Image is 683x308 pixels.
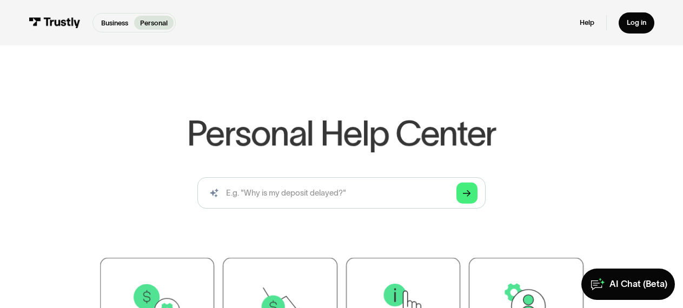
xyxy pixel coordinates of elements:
a: AI Chat (Beta) [581,269,675,300]
a: Personal [134,16,174,30]
a: Help [580,18,594,28]
div: AI Chat (Beta) [609,278,667,290]
h1: Personal Help Center [187,116,496,150]
input: search [197,177,485,209]
p: Business [101,18,128,28]
img: Trustly Logo [29,17,80,28]
a: Business [95,16,134,30]
form: Search [197,177,485,209]
p: Personal [140,18,168,28]
a: Log in [619,12,654,34]
div: Log in [627,18,646,28]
